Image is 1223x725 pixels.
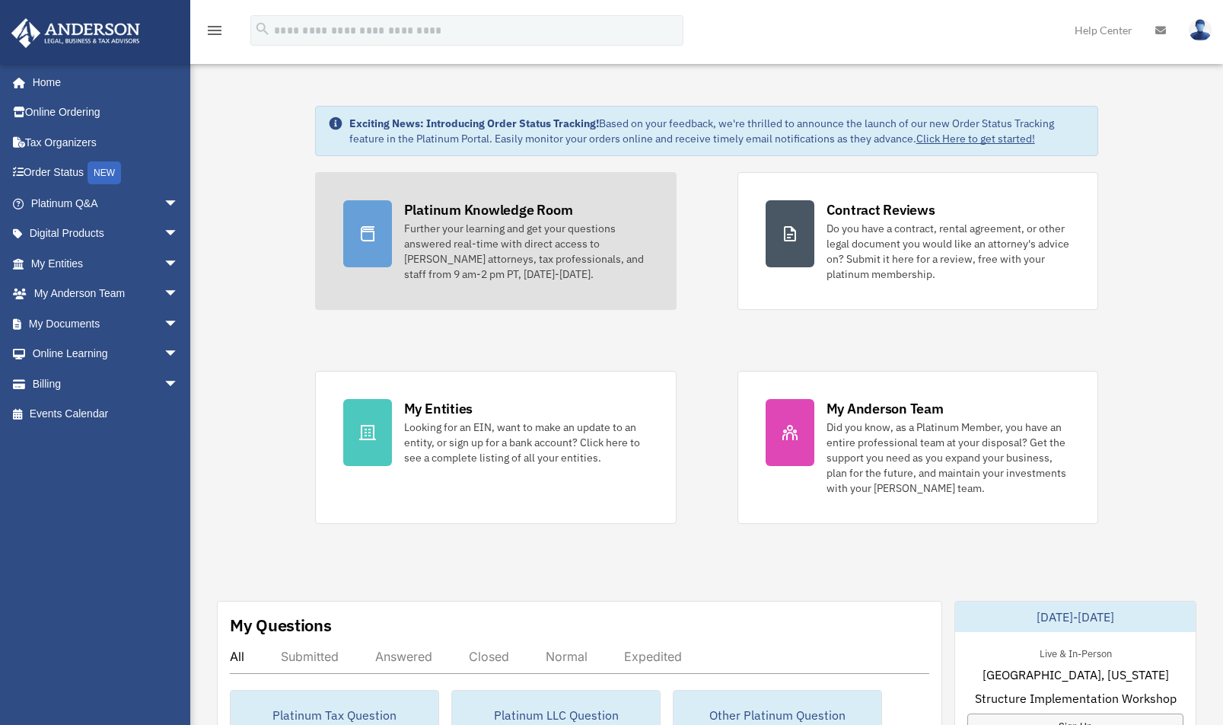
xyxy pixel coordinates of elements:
[1027,644,1124,660] div: Live & In-Person
[1189,19,1212,41] img: User Pic
[7,18,145,48] img: Anderson Advisors Platinum Portal
[11,339,202,369] a: Online Learningarrow_drop_down
[315,172,677,310] a: Platinum Knowledge Room Further your learning and get your questions answered real-time with dire...
[11,188,202,219] a: Platinum Q&Aarrow_drop_down
[254,21,271,37] i: search
[546,649,588,664] div: Normal
[11,127,202,158] a: Tax Organizers
[404,420,648,465] div: Looking for an EIN, want to make an update to an entity, or sign up for a bank account? Click her...
[404,221,648,282] div: Further your learning and get your questions answered real-time with direct access to [PERSON_NAM...
[624,649,682,664] div: Expedited
[164,339,194,370] span: arrow_drop_down
[826,420,1071,496] div: Did you know, as a Platinum Member, you have an entire professional team at your disposal? Get th...
[205,21,224,40] i: menu
[230,614,332,637] div: My Questions
[983,666,1169,684] span: [GEOGRAPHIC_DATA], [US_STATE]
[11,158,202,189] a: Order StatusNEW
[404,200,573,219] div: Platinum Knowledge Room
[404,399,473,418] div: My Entities
[11,399,202,430] a: Events Calendar
[11,219,202,249] a: Digital Productsarrow_drop_down
[11,248,202,279] a: My Entitiesarrow_drop_down
[315,371,677,524] a: My Entities Looking for an EIN, want to make an update to an entity, or sign up for a bank accoun...
[11,308,202,339] a: My Documentsarrow_drop_down
[826,399,944,418] div: My Anderson Team
[349,116,1086,146] div: Based on your feedback, we're thrilled to announce the launch of our new Order Status Tracking fe...
[826,200,935,219] div: Contract Reviews
[737,371,1099,524] a: My Anderson Team Did you know, as a Platinum Member, you have an entire professional team at your...
[349,117,599,130] strong: Exciting News: Introducing Order Status Tracking!
[11,97,202,128] a: Online Ordering
[375,649,432,664] div: Answered
[164,369,194,400] span: arrow_drop_down
[281,649,339,664] div: Submitted
[164,308,194,340] span: arrow_drop_down
[164,188,194,219] span: arrow_drop_down
[230,649,244,664] div: All
[164,279,194,310] span: arrow_drop_down
[11,369,202,399] a: Billingarrow_drop_down
[916,132,1035,145] a: Click Here to get started!
[826,221,1071,282] div: Do you have a contract, rental agreement, or other legal document you would like an attorney's ad...
[11,279,202,309] a: My Anderson Teamarrow_drop_down
[164,219,194,250] span: arrow_drop_down
[11,67,194,97] a: Home
[164,248,194,279] span: arrow_drop_down
[955,602,1196,632] div: [DATE]-[DATE]
[205,27,224,40] a: menu
[737,172,1099,310] a: Contract Reviews Do you have a contract, rental agreement, or other legal document you would like...
[469,649,509,664] div: Closed
[975,689,1177,707] span: Structure Implementation Workshop
[88,161,121,184] div: NEW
